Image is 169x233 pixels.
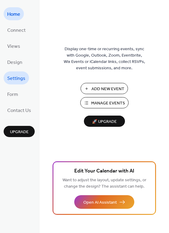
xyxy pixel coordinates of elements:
[7,58,22,67] span: Design
[91,86,124,92] span: Add New Event
[88,118,121,126] span: 🚀 Upgrade
[74,167,134,176] span: Edit Your Calendar with AI
[10,129,29,135] span: Upgrade
[7,74,25,83] span: Settings
[74,195,134,209] button: Open AI Assistant
[91,100,125,107] span: Manage Events
[83,199,117,206] span: Open AI Assistant
[7,106,31,115] span: Contact Us
[4,23,29,36] a: Connect
[4,55,26,68] a: Design
[4,39,24,52] a: Views
[84,116,125,127] button: 🚀 Upgrade
[4,71,29,84] a: Settings
[7,26,26,35] span: Connect
[64,46,145,71] span: Display one-time or recurring events, sync with Google, Outlook, Zoom, Eventbrite, Wix Events or ...
[7,42,20,51] span: Views
[4,126,35,137] button: Upgrade
[4,87,22,100] a: Form
[7,10,20,19] span: Home
[62,176,146,191] span: Want to adjust the layout, update settings, or change the design? The assistant can help.
[81,83,128,94] button: Add New Event
[4,7,24,20] a: Home
[80,97,129,108] button: Manage Events
[4,103,35,116] a: Contact Us
[7,90,18,99] span: Form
